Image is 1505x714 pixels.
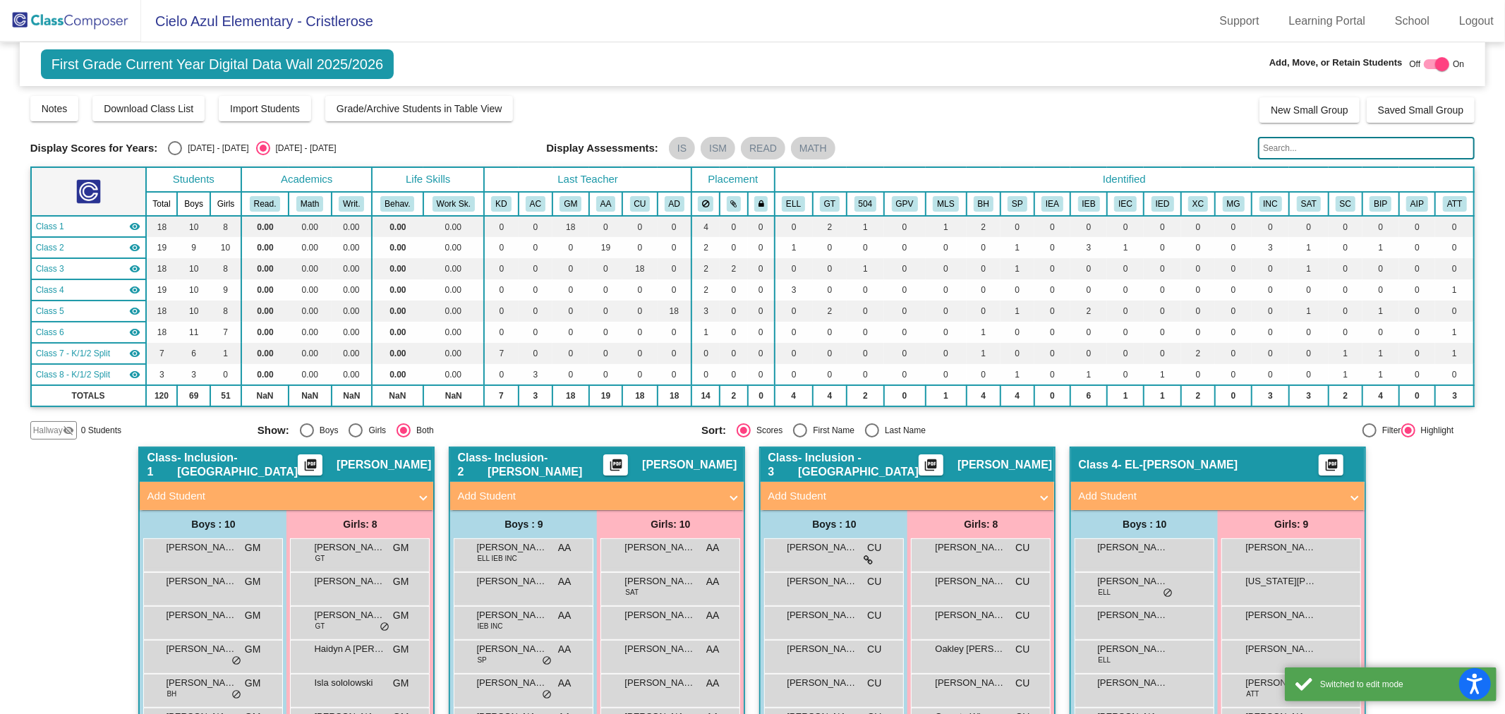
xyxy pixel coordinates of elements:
[691,216,720,237] td: 4
[177,192,210,216] th: Boys
[210,192,241,216] th: Girls
[1041,196,1063,212] button: IEA
[1188,196,1208,212] button: XC
[519,279,552,301] td: 0
[775,258,813,279] td: 0
[1362,279,1399,301] td: 0
[813,192,847,216] th: Gifted and Talented
[691,237,720,258] td: 2
[589,279,623,301] td: 0
[1001,258,1034,279] td: 1
[230,103,300,114] span: Import Students
[177,279,210,301] td: 10
[241,237,289,258] td: 0.00
[1370,196,1391,212] button: BIP
[130,242,141,253] mat-icon: visibility
[1323,458,1340,478] mat-icon: picture_as_pdf
[1289,258,1328,279] td: 1
[241,216,289,237] td: 0.00
[847,216,883,237] td: 1
[1215,279,1252,301] td: 0
[146,258,178,279] td: 18
[241,167,372,192] th: Academics
[622,192,657,216] th: Courtnee Urrea
[1223,196,1245,212] button: MG
[372,237,423,258] td: 0.00
[1107,301,1144,322] td: 0
[1181,192,1215,216] th: Cross Categorical
[546,142,658,155] span: Display Assessments:
[967,279,1001,301] td: 0
[332,279,373,301] td: 0.00
[1181,216,1215,237] td: 0
[748,237,775,258] td: 0
[1289,279,1328,301] td: 0
[926,301,967,322] td: 0
[974,196,993,212] button: BH
[630,196,651,212] button: CU
[622,258,657,279] td: 18
[1453,58,1464,71] span: On
[177,237,210,258] td: 9
[332,258,373,279] td: 0.00
[658,279,691,301] td: 0
[1034,216,1071,237] td: 0
[337,103,502,114] span: Grade/Archive Students in Table View
[1215,237,1252,258] td: 0
[1406,196,1428,212] button: AIP
[775,192,813,216] th: English Language Learner
[526,196,545,212] button: AC
[372,258,423,279] td: 0.00
[691,258,720,279] td: 2
[177,301,210,322] td: 10
[748,192,775,216] th: Keep with teacher
[1001,192,1034,216] th: IEP Speech Only
[967,192,1001,216] th: Frequent Redirection
[1329,258,1362,279] td: 0
[820,196,840,212] button: GT
[1336,196,1355,212] button: SC
[884,301,926,322] td: 0
[691,279,720,301] td: 2
[1144,237,1180,258] td: 0
[741,137,785,159] mat-chip: READ
[30,142,158,155] span: Display Scores for Years:
[622,237,657,258] td: 0
[182,142,248,155] div: [DATE] - [DATE]
[31,258,146,279] td: Courtnee Urrea - Inclusion - UrreaAlba
[1252,216,1289,237] td: 0
[423,216,485,237] td: 0.00
[658,258,691,279] td: 0
[484,216,518,237] td: 0
[658,301,691,322] td: 18
[1399,279,1436,301] td: 0
[130,284,141,296] mat-icon: visibility
[560,196,581,212] button: GM
[1152,196,1174,212] button: IED
[748,258,775,279] td: 0
[552,279,589,301] td: 0
[1034,279,1071,301] td: 0
[782,196,805,212] button: ELL
[296,196,323,212] button: Math
[270,142,337,155] div: [DATE] - [DATE]
[691,301,720,322] td: 3
[1297,196,1321,212] button: SAT
[423,237,485,258] td: 0.00
[241,279,289,301] td: 0.00
[298,454,322,476] button: Print Students Details
[289,279,331,301] td: 0.00
[519,258,552,279] td: 0
[210,258,241,279] td: 8
[552,192,589,216] th: Ginger Mosley
[923,458,940,478] mat-icon: picture_as_pdf
[1144,258,1180,279] td: 0
[1001,237,1034,258] td: 1
[289,237,331,258] td: 0.00
[720,279,747,301] td: 0
[141,10,373,32] span: Cielo Azul Elementary - Cristlerose
[1329,279,1362,301] td: 0
[519,192,552,216] th: Angela Cobb
[926,192,967,216] th: MLSS
[1435,216,1474,237] td: 0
